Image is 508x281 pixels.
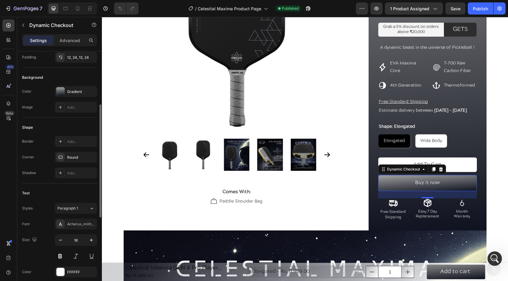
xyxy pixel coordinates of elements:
div: Add to cart [338,251,368,258]
button: Publish [468,2,493,15]
div: Add... [67,139,96,144]
p: Dynamic Checkout [29,21,81,29]
div: Padding [22,55,36,60]
button: Paragraph 1 [55,203,97,214]
div: Color [22,89,31,94]
span: 1 product assigned [390,5,429,12]
div: Round [67,155,96,160]
button: 1 product assigned [385,2,443,15]
div: Size [22,236,38,244]
div: Acherus_militant_1_-_light [67,222,96,227]
div: 450 [6,64,15,69]
p: Paddle Shoulder Bag [118,181,161,188]
div: Add... [67,105,96,110]
p: GET5 [347,7,370,19]
div: Add To Cart [311,144,340,152]
button: Carousel Back Arrow [41,134,48,141]
legend: Shape: Elongated [276,105,314,114]
div: FFFFFF [67,269,96,275]
div: Beta [5,111,15,116]
div: Shape [22,125,33,130]
button: Add to cart [325,248,383,262]
p: Easy 7 Day Replacement [311,192,340,202]
button: 7 [2,2,45,15]
span: Save [451,6,461,11]
button: Carousel Back Arrow [41,12,48,19]
div: 12, 24, 12, 24 [67,55,96,60]
span: / [195,5,197,12]
button: Buy it now [276,158,375,174]
span: Celestial Maxima Product Page [198,5,261,12]
span: Paragraph 1 [57,206,78,211]
iframe: Design area [102,17,508,281]
p: Thermoformed [342,65,373,72]
p: Free Standard Shipping [277,192,305,203]
p: Advanced [60,37,80,44]
span: Published [282,6,298,11]
p: A dynamic beast in the universe of Pickleball ! [276,27,375,35]
p: Comes With: [45,171,224,179]
button: increment [300,249,312,261]
span: [DATE] - [DATE] [332,92,365,96]
div: Shadow [22,170,36,176]
p: Free Standard Shipping [277,81,374,89]
div: Styles [22,206,33,211]
p: Grab a 5% discount on orders above ₹20,000 [278,8,340,18]
button: Add To Cart [276,140,375,155]
input: quantity [276,249,300,261]
span: Elongated [282,122,303,126]
div: Border [22,139,34,144]
div: Corner [22,154,34,160]
p: EVA Maxima Core [288,43,320,58]
span: Wide Body [318,122,340,126]
p: 4th Generation [288,65,319,72]
p: T-700 Raw Carbon Fiber [342,43,374,58]
button: Carousel Next Arrow [222,134,229,141]
p: Month Warranty [346,192,374,202]
div: Add... [67,170,96,176]
p: 7 [40,5,42,12]
span: Estimate delivery between [277,92,331,96]
div: Font [22,221,30,227]
div: Buy it now [313,162,338,170]
div: Text [22,190,30,196]
button: Save [445,2,465,15]
div: Background [22,75,43,80]
div: Color [22,269,31,275]
button: decrement [264,249,276,261]
div: Image [22,104,33,110]
p: Settings [30,37,47,44]
div: Gradient [67,89,96,94]
div: Undo/Redo [114,2,138,15]
iframe: Intercom live chat [487,251,502,266]
div: Dynamic Checkout [284,150,319,155]
button: Carousel Next Arrow [222,12,229,19]
div: Publish [473,5,488,12]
